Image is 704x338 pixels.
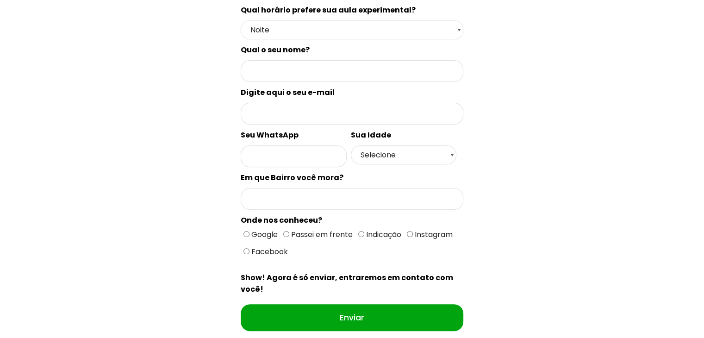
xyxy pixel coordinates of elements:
span: Passei em frente [289,229,353,240]
spam: Digite aqui o seu e-mail [241,87,335,98]
span: Google [249,229,278,240]
spam: Em que Bairro você mora? [241,172,343,183]
input: Google [243,231,249,237]
spam: Sua Idade [351,130,391,140]
span: Instagram [413,229,453,240]
spam: Seu WhatsApp [241,130,299,140]
input: Indicação [358,231,364,237]
span: Indicação [364,229,401,240]
spam: Qual o seu nome? [241,44,310,55]
spam: Qual horário prefere sua aula experimental? [241,5,416,15]
input: Instagram [407,231,413,237]
span: Facebook [249,246,288,257]
input: Passei em frente [283,231,289,237]
input: Enviar [241,304,463,331]
input: Facebook [243,248,249,254]
spam: Onde nos conheceu? [241,215,322,225]
spam: Show! Agora é só enviar, entraremos em contato com você! [241,272,453,294]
